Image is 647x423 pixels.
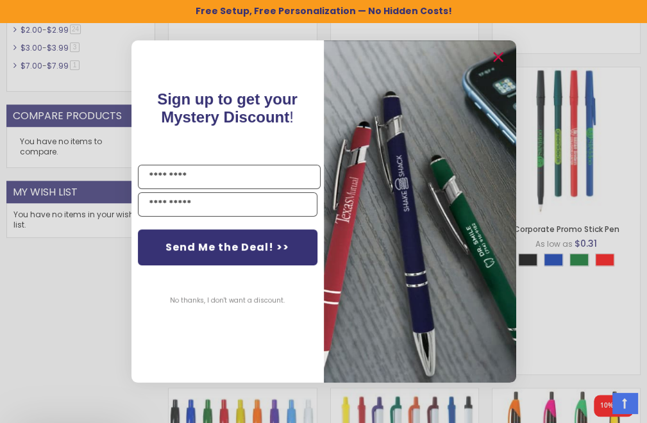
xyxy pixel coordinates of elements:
[541,388,647,423] iframe: Google Customer Reviews
[138,229,317,265] button: Send Me the Deal! >>
[157,90,298,126] span: Sign up to get your Mystery Discount
[324,40,516,382] img: pop-up-image
[488,47,508,67] button: Close dialog
[157,90,298,126] span: !
[164,285,291,317] button: No thanks, I don't want a discount.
